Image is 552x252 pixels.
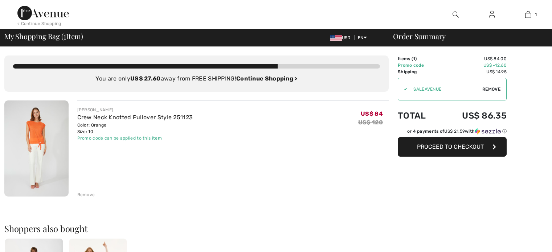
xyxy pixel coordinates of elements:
img: search the website [453,10,459,19]
s: US$ 120 [358,119,383,126]
td: US$ -12.60 [440,62,507,69]
a: Continue Shopping > [236,75,298,82]
div: Promo code can be applied to this item [77,135,193,141]
td: US$ 14.95 [440,69,507,75]
img: My Info [489,10,495,19]
div: or 4 payments ofUS$ 21.59withSezzle Click to learn more about Sezzle [398,128,507,137]
div: Color: Orange Size: 10 [77,122,193,135]
div: Order Summary [384,33,548,40]
a: Sign In [483,10,501,19]
div: ✔ [398,86,408,92]
span: 1 [535,11,537,18]
img: Crew Neck Knotted Pullover Style 251123 [4,100,69,197]
div: Remove [77,191,95,198]
div: or 4 payments of with [407,128,507,135]
span: US$ 21.59 [444,129,465,134]
span: Proceed to Checkout [417,143,484,150]
td: Promo code [398,62,440,69]
span: US$ 84 [361,110,383,117]
span: My Shopping Bag ( Item) [4,33,83,40]
td: Items ( ) [398,55,440,62]
div: < Continue Shopping [17,20,61,27]
img: 1ère Avenue [17,6,69,20]
div: You are only away from FREE SHIPPING! [13,74,380,83]
a: 1 [510,10,546,19]
span: 1 [413,56,415,61]
td: Shipping [398,69,440,75]
span: Remove [482,86,500,92]
span: 1 [64,31,66,40]
td: US$ 84.00 [440,55,507,62]
input: Promo code [408,78,482,100]
img: US Dollar [330,35,342,41]
td: US$ 86.35 [440,103,507,128]
img: Sezzle [475,128,501,135]
span: USD [330,35,353,40]
a: Crew Neck Knotted Pullover Style 251123 [77,114,193,121]
div: [PERSON_NAME] [77,107,193,113]
h2: Shoppers also bought [4,224,389,233]
span: EN [358,35,367,40]
img: My Bag [525,10,531,19]
td: Total [398,103,440,128]
strong: US$ 27.60 [130,75,161,82]
button: Proceed to Checkout [398,137,507,157]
